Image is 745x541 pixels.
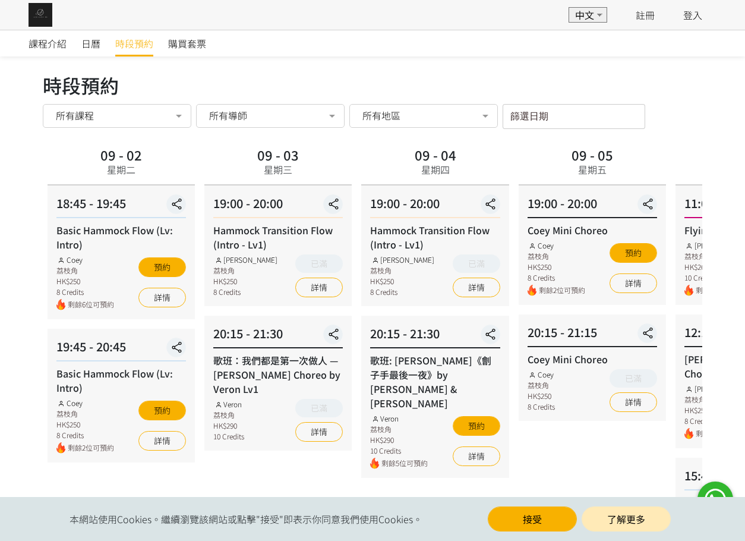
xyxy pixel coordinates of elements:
span: 剩餘2位可預約 [68,442,114,454]
div: 荔枝角 [370,265,434,276]
div: 歌班: [PERSON_NAME]《劊子手最後一夜》by [PERSON_NAME] & [PERSON_NAME] [370,353,500,410]
div: HK$290 [370,435,428,445]
button: 預約 [610,243,657,263]
div: 19:45 - 20:45 [56,338,186,361]
span: 課程介紹 [29,36,67,51]
span: 剩餘6位可預約 [68,299,114,310]
div: 10 Credits [370,445,428,456]
a: 詳情 [295,278,343,297]
div: Coey [528,369,555,380]
img: img_61c0148bb0266 [29,3,52,27]
div: [PERSON_NAME] [370,254,434,265]
div: 8 Credits [213,287,277,297]
div: 荔枝角 [56,265,114,276]
div: 荔枝角 [370,424,428,435]
div: 20:15 - 21:30 [370,325,500,348]
button: 預約 [138,257,186,277]
button: 已滿 [610,369,657,388]
div: Basic Hammock Flow (Lv: Intro) [56,223,186,251]
div: 8 Credits [370,287,434,297]
span: 日曆 [81,36,100,51]
button: 接受 [488,507,577,531]
div: Veron [370,413,428,424]
img: fire.png [56,299,65,310]
span: 所有課程 [56,109,94,121]
img: fire.png [684,285,693,296]
div: Coey Mini Choreo [528,352,657,366]
div: 星期五 [578,162,607,177]
div: 8 Credits [528,272,585,283]
button: 已滿 [295,399,343,417]
a: 詳情 [453,446,500,466]
a: 詳情 [610,392,657,412]
div: 19:00 - 20:00 [370,194,500,218]
div: Coey [56,254,114,265]
div: [PERSON_NAME] [213,254,277,265]
button: 預約 [138,401,186,420]
img: fire.png [56,442,65,454]
input: 篩選日期 [503,104,645,129]
div: HK$250 [528,391,555,401]
div: 09 - 05 [572,148,613,161]
div: Hammock Transition Flow (Intro - Lv1) [370,223,500,251]
div: 09 - 04 [415,148,456,161]
div: 荔枝角 [213,265,277,276]
div: HK$250 [56,419,114,430]
div: 荔枝角 [213,410,244,420]
a: 詳情 [610,273,657,293]
div: 19:00 - 20:00 [528,194,657,218]
span: 購買套票 [168,36,206,51]
button: 已滿 [453,254,500,273]
div: 8 Credits [56,287,114,297]
a: 登入 [683,8,702,22]
a: 日曆 [81,30,100,56]
div: Hammock Transition Flow (Intro - Lv1) [213,223,343,251]
div: 時段預約 [43,71,702,99]
img: fire.png [528,285,536,296]
img: fire.png [684,428,693,439]
a: 時段預約 [115,30,153,56]
div: Coey [56,398,114,408]
a: 詳情 [138,431,186,451]
a: 購買套票 [168,30,206,56]
div: 荔枝角 [528,380,555,391]
div: 09 - 03 [257,148,299,161]
div: 8 Credits [56,430,114,441]
img: fire.png [370,458,379,469]
div: 8 Credits [528,401,555,412]
div: HK$250 [213,276,277,287]
div: 20:15 - 21:30 [213,325,343,348]
a: 註冊 [636,8,655,22]
div: HK$250 [370,276,434,287]
div: Coey Mini Choreo [528,223,657,237]
div: 星期四 [421,162,450,177]
button: 預約 [453,416,500,436]
div: Veron [213,399,244,410]
div: HK$290 [213,420,244,431]
span: 時段預約 [115,36,153,51]
div: 星期二 [107,162,135,177]
span: 所有導師 [209,109,247,121]
div: 09 - 02 [100,148,142,161]
span: 所有地區 [362,109,400,121]
div: HK$250 [56,276,114,287]
a: 詳情 [453,278,500,297]
div: 荔枝角 [56,408,114,419]
div: Coey [528,240,585,251]
span: 剩餘2位可預約 [539,285,585,296]
span: 本網站使用Cookies。繼續瀏覽該網站或點擊"接受"即表示你同意我們使用Cookies。 [70,512,422,526]
a: 了解更多 [582,507,671,531]
div: 荔枝角 [528,251,585,262]
div: 19:00 - 20:00 [213,194,343,218]
div: 20:15 - 21:15 [528,323,657,347]
a: 詳情 [138,288,186,307]
div: 歌班：我們都是第一次做人 — [PERSON_NAME] Choreo by Veron Lv1 [213,353,343,396]
div: 10 Credits [213,431,244,442]
span: 剩餘5位可預約 [381,458,428,469]
div: Basic Hammock Flow (Lv: Intro) [56,366,186,395]
div: HK$250 [528,262,585,272]
a: 課程介紹 [29,30,67,56]
a: 詳情 [295,422,343,442]
div: 18:45 - 19:45 [56,194,186,218]
button: 已滿 [295,254,343,273]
